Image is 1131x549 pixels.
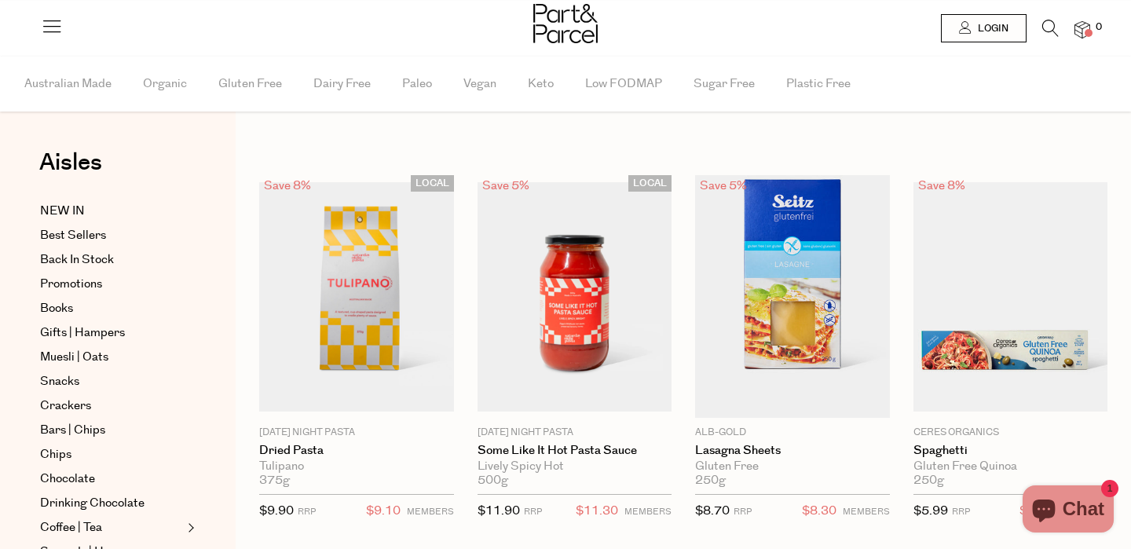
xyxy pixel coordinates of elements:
small: RRP [952,506,970,518]
p: Alb-Gold [695,426,890,440]
a: Gifts | Hampers [40,324,183,342]
a: NEW IN [40,202,183,221]
span: Bars | Chips [40,421,105,440]
span: 500g [478,474,508,488]
span: 250g [695,474,726,488]
span: Chocolate [40,470,95,489]
span: Low FODMAP [585,57,662,112]
span: Paleo [402,57,432,112]
a: Promotions [40,275,183,294]
div: Save 5% [478,175,534,196]
span: Chips [40,445,71,464]
button: Expand/Collapse Coffee | Tea [184,518,195,537]
a: Bars | Chips [40,421,183,440]
span: $9.90 [259,503,294,519]
a: 0 [1074,21,1090,38]
span: $11.30 [576,501,618,522]
a: Login [941,14,1027,42]
span: Gifts | Hampers [40,324,125,342]
a: Dried Pasta [259,444,454,458]
p: [DATE] Night Pasta [478,426,672,440]
span: Drinking Chocolate [40,494,145,513]
span: 375g [259,474,290,488]
div: Tulipano [259,459,454,474]
div: Lively Spicy Hot [478,459,672,474]
span: Promotions [40,275,102,294]
a: Snacks [40,372,183,391]
span: Gluten Free [218,57,282,112]
span: 250g [913,474,944,488]
a: Lasagna Sheets [695,444,890,458]
span: Aisles [39,145,102,180]
span: Books [40,299,73,318]
a: Books [40,299,183,318]
span: Australian Made [24,57,112,112]
span: LOCAL [411,175,454,192]
a: Crackers [40,397,183,415]
a: Best Sellers [40,226,183,245]
div: Save 8% [913,175,970,196]
span: Best Sellers [40,226,106,245]
a: Back In Stock [40,251,183,269]
span: $8.70 [695,503,730,519]
inbox-online-store-chat: Shopify online store chat [1018,485,1118,536]
div: Gluten Free [695,459,890,474]
span: Crackers [40,397,91,415]
small: RRP [298,506,316,518]
a: Chips [40,445,183,464]
a: Spaghetti [913,444,1108,458]
span: NEW IN [40,202,85,221]
span: Plastic Free [786,57,851,112]
small: RRP [734,506,752,518]
span: Back In Stock [40,251,114,269]
img: Spaghetti [913,182,1108,412]
a: Chocolate [40,470,183,489]
img: Part&Parcel [533,4,598,43]
span: Muesli | Oats [40,348,108,367]
small: RRP [524,506,542,518]
span: Snacks [40,372,79,391]
span: LOCAL [628,175,672,192]
span: Sugar Free [694,57,755,112]
span: Keto [528,57,554,112]
span: Login [974,22,1008,35]
small: MEMBERS [624,506,672,518]
a: Some Like it Hot Pasta Sauce [478,444,672,458]
a: Aisles [39,151,102,190]
p: Ceres Organics [913,426,1108,440]
span: Organic [143,57,187,112]
a: Coffee | Tea [40,518,183,537]
div: Save 5% [695,175,752,196]
span: $11.90 [478,503,520,519]
span: 0 [1092,20,1106,35]
small: MEMBERS [407,506,454,518]
span: Dairy Free [313,57,371,112]
span: $8.30 [802,501,836,522]
small: MEMBERS [843,506,890,518]
a: Muesli | Oats [40,348,183,367]
div: Gluten Free Quinoa [913,459,1108,474]
span: $9.10 [366,501,401,522]
p: [DATE] Night Pasta [259,426,454,440]
a: Drinking Chocolate [40,494,183,513]
span: $5.99 [913,503,948,519]
img: Lasagna Sheets [695,175,890,418]
img: Some Like it Hot Pasta Sauce [478,182,672,412]
div: Save 8% [259,175,316,196]
img: Dried Pasta [259,182,454,412]
span: Vegan [463,57,496,112]
span: Coffee | Tea [40,518,102,537]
